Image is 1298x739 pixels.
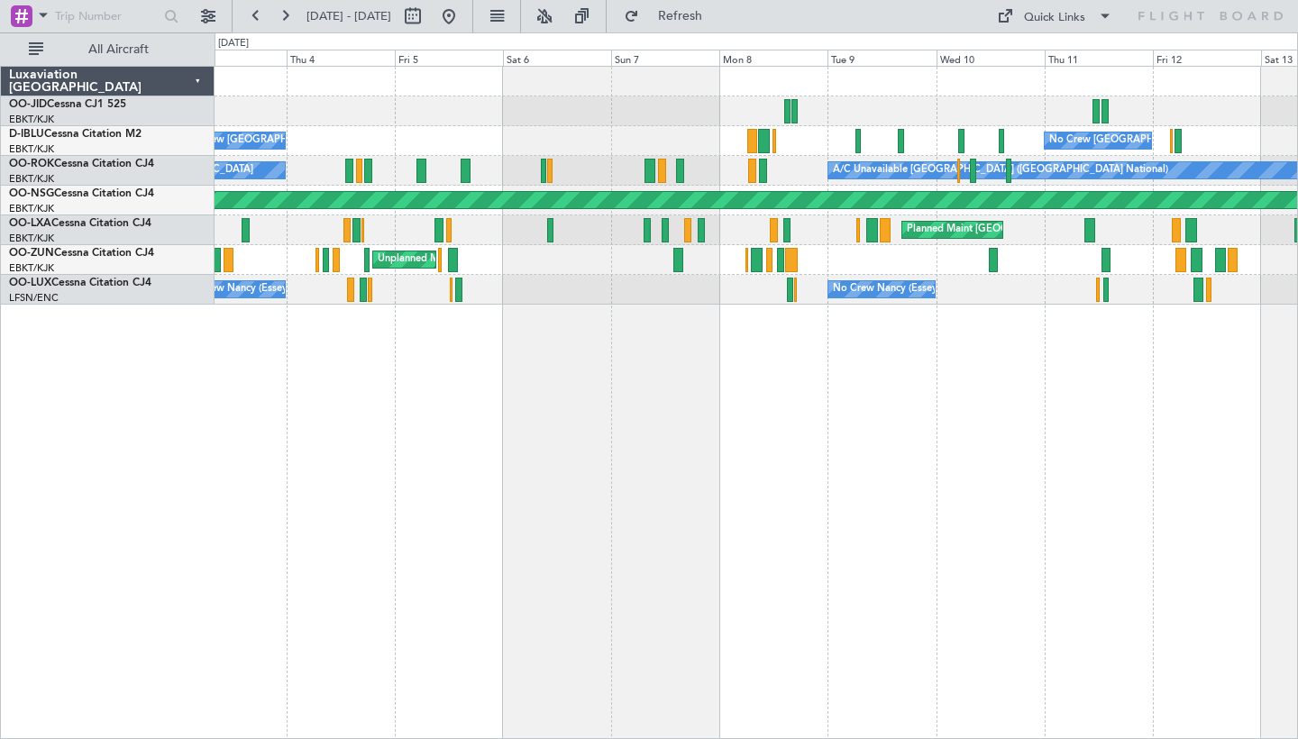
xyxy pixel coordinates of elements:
div: Thu 11 [1045,50,1153,66]
div: Wed 10 [937,50,1045,66]
a: OO-LUXCessna Citation CJ4 [9,278,151,288]
a: OO-JIDCessna CJ1 525 [9,99,126,110]
div: Sat 6 [503,50,611,66]
div: Thu 4 [287,50,395,66]
span: OO-ROK [9,159,54,169]
a: EBKT/KJK [9,261,54,275]
span: [DATE] - [DATE] [306,8,391,24]
div: No Crew Nancy (Essey) [183,276,290,303]
a: D-IBLUCessna Citation M2 [9,129,142,140]
a: OO-NSGCessna Citation CJ4 [9,188,154,199]
span: OO-LUX [9,278,51,288]
span: OO-NSG [9,188,54,199]
a: OO-ROKCessna Citation CJ4 [9,159,154,169]
div: Mon 8 [719,50,827,66]
div: Wed 3 [178,50,287,66]
span: OO-LXA [9,218,51,229]
div: A/C Unavailable [GEOGRAPHIC_DATA] ([GEOGRAPHIC_DATA] National) [833,157,1168,184]
button: Quick Links [988,2,1121,31]
div: Fri 12 [1153,50,1261,66]
span: All Aircraft [47,43,190,56]
div: [DATE] [218,36,249,51]
a: EBKT/KJK [9,202,54,215]
a: EBKT/KJK [9,172,54,186]
span: OO-JID [9,99,47,110]
div: No Crew Nancy (Essey) [833,276,940,303]
input: Trip Number [55,3,159,30]
a: EBKT/KJK [9,232,54,245]
div: Unplanned Maint [GEOGRAPHIC_DATA] ([GEOGRAPHIC_DATA]) [378,246,674,273]
button: Refresh [616,2,724,31]
span: OO-ZUN [9,248,54,259]
span: D-IBLU [9,129,44,140]
a: LFSN/ENC [9,291,59,305]
div: Planned Maint [GEOGRAPHIC_DATA] ([GEOGRAPHIC_DATA] National) [907,216,1233,243]
div: Sun 7 [611,50,719,66]
a: EBKT/KJK [9,113,54,126]
a: OO-ZUNCessna Citation CJ4 [9,248,154,259]
a: OO-LXACessna Citation CJ4 [9,218,151,229]
button: All Aircraft [20,35,196,64]
span: Refresh [643,10,718,23]
div: Tue 9 [827,50,936,66]
a: EBKT/KJK [9,142,54,156]
div: Quick Links [1024,9,1085,27]
div: Fri 5 [395,50,503,66]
